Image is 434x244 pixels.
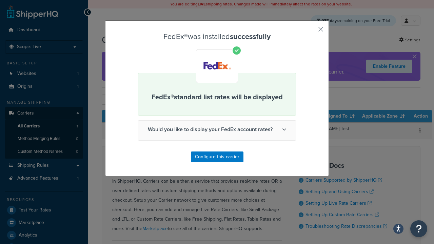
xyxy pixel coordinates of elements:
strong: successfully [230,31,271,42]
div: FedEx® standard list rates will be displayed [138,73,296,116]
button: Open Resource Center [410,220,427,237]
button: Configure this carrier [191,151,243,162]
h3: FedEx® was installed [138,33,296,41]
span: Would you like to display your FedEx account rates? [138,121,296,138]
img: FedEx® [198,50,237,82]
